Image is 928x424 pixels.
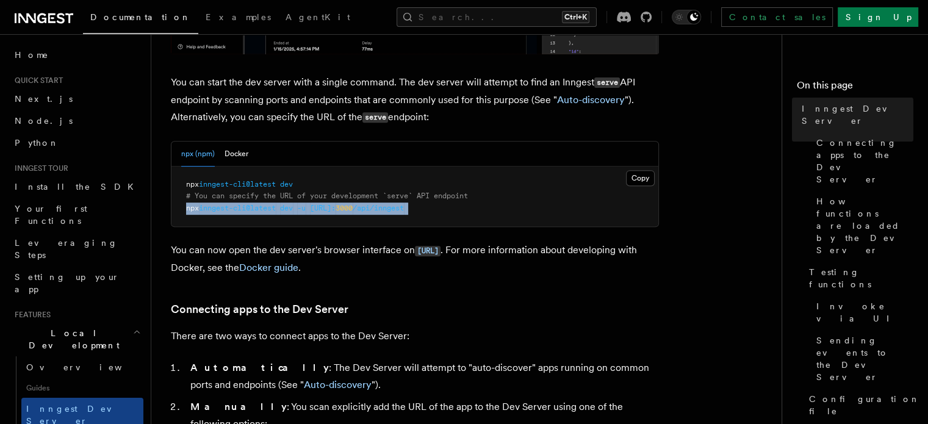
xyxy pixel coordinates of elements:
a: Next.js [10,88,143,110]
a: Documentation [83,4,198,34]
span: Node.js [15,116,73,126]
button: Search...Ctrl+K [397,7,597,27]
span: inngest-cli@latest [199,204,276,212]
span: Next.js [15,94,73,104]
span: Install the SDK [15,182,141,192]
a: Home [10,44,143,66]
kbd: Ctrl+K [562,11,589,23]
span: -u [297,204,306,212]
span: Leveraging Steps [15,238,118,260]
span: npx [186,204,199,212]
span: dev [280,204,293,212]
span: inngest-cli@latest [199,180,276,189]
a: How functions are loaded by the Dev Server [811,190,913,261]
a: Your first Functions [10,198,143,232]
span: Python [15,138,59,148]
span: Guides [21,378,143,398]
span: [URL]: [310,204,336,212]
span: Quick start [10,76,63,85]
span: Examples [206,12,271,22]
code: serve [594,77,620,88]
button: Copy [626,170,655,186]
span: Features [10,310,51,320]
span: Setting up your app [15,272,120,294]
span: Documentation [90,12,191,22]
a: Connecting apps to the Dev Server [171,301,348,318]
span: Home [15,49,49,61]
span: Connecting apps to the Dev Server [816,137,913,185]
span: # You can specify the URL of your development `serve` API endpoint [186,192,468,200]
span: Inngest Dev Server [802,102,913,127]
span: Configuration file [809,393,920,417]
a: Leveraging Steps [10,232,143,266]
a: Auto-discovery [304,379,372,390]
h4: On this page [797,78,913,98]
a: Setting up your app [10,266,143,300]
a: Configuration file [804,388,913,422]
a: Python [10,132,143,154]
p: You can now open the dev server's browser interface on . For more information about developing wi... [171,242,659,276]
span: /api/inngest [353,204,404,212]
a: [URL] [415,244,441,256]
span: Sending events to the Dev Server [816,334,913,383]
p: You can start the dev server with a single command. The dev server will attempt to find an Innges... [171,74,659,126]
a: Auto-discovery [557,94,625,106]
a: Sending events to the Dev Server [811,329,913,388]
li: : The Dev Server will attempt to "auto-discover" apps running on common ports and endpoints (See ... [187,359,659,393]
strong: Manually [190,401,287,412]
span: Inngest tour [10,163,68,173]
a: Overview [21,356,143,378]
span: Invoke via UI [816,300,913,325]
span: AgentKit [286,12,350,22]
a: AgentKit [278,4,358,33]
strong: Automatically [190,362,329,373]
span: Overview [26,362,152,372]
button: Docker [225,142,248,167]
span: npx [186,180,199,189]
p: There are two ways to connect apps to the Dev Server: [171,328,659,345]
a: Inngest Dev Server [797,98,913,132]
code: serve [362,112,388,123]
a: Invoke via UI [811,295,913,329]
span: Local Development [10,327,133,351]
span: How functions are loaded by the Dev Server [816,195,913,256]
button: Local Development [10,322,143,356]
code: [URL] [415,246,441,256]
button: Toggle dark mode [672,10,701,24]
a: Examples [198,4,278,33]
a: Testing functions [804,261,913,295]
a: Connecting apps to the Dev Server [811,132,913,190]
a: Docker guide [239,262,298,273]
a: Install the SDK [10,176,143,198]
span: dev [280,180,293,189]
button: npx (npm) [181,142,215,167]
a: Contact sales [721,7,833,27]
span: Testing functions [809,266,913,290]
a: Sign Up [838,7,918,27]
a: Node.js [10,110,143,132]
span: 3000 [336,204,353,212]
span: Your first Functions [15,204,87,226]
